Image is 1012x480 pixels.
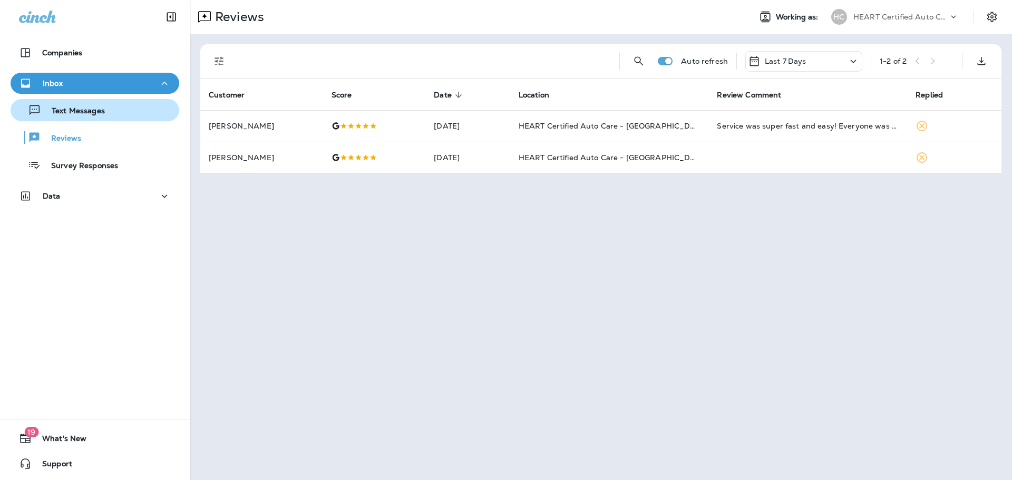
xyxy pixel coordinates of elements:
span: What's New [32,434,86,447]
td: [DATE] [425,142,510,173]
button: Settings [982,7,1001,26]
span: Review Comment [717,90,795,100]
p: Companies [42,48,82,57]
div: 1 - 2 of 2 [880,57,907,65]
span: Customer [209,90,258,100]
span: 19 [24,427,38,437]
p: Text Messages [41,106,105,116]
p: HEART Certified Auto Care [853,13,948,21]
span: Review Comment [717,91,781,100]
span: Working as: [776,13,821,22]
button: Reviews [11,126,179,149]
span: Score [332,90,366,100]
span: Date [434,90,465,100]
span: Score [332,91,352,100]
p: Inbox [43,79,63,87]
span: Date [434,91,452,100]
p: [PERSON_NAME] [209,122,315,130]
span: Location [519,90,563,100]
p: Reviews [211,9,264,25]
div: HC [831,9,847,25]
button: 19What's New [11,428,179,449]
button: Data [11,185,179,207]
span: Customer [209,91,245,100]
span: Location [519,91,549,100]
p: Last 7 Days [765,57,806,65]
p: Auto refresh [681,57,728,65]
button: Survey Responses [11,154,179,176]
p: Data [43,192,61,200]
button: Collapse Sidebar [157,6,186,27]
span: Support [32,459,72,472]
p: Reviews [41,134,81,144]
button: Search Reviews [628,51,649,72]
button: Companies [11,42,179,63]
p: Survey Responses [41,161,118,171]
p: [PERSON_NAME] [209,153,315,162]
span: HEART Certified Auto Care - [GEOGRAPHIC_DATA] [519,153,708,162]
span: Replied [916,90,957,100]
button: Export as CSV [971,51,992,72]
button: Text Messages [11,99,179,121]
button: Filters [209,51,230,72]
div: Service was super fast and easy! Everyone was very friendly and accommodating. Will definitely be... [717,121,899,131]
button: Support [11,453,179,474]
span: HEART Certified Auto Care - [GEOGRAPHIC_DATA] [519,121,708,131]
td: [DATE] [425,110,510,142]
button: Inbox [11,73,179,94]
span: Replied [916,91,943,100]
